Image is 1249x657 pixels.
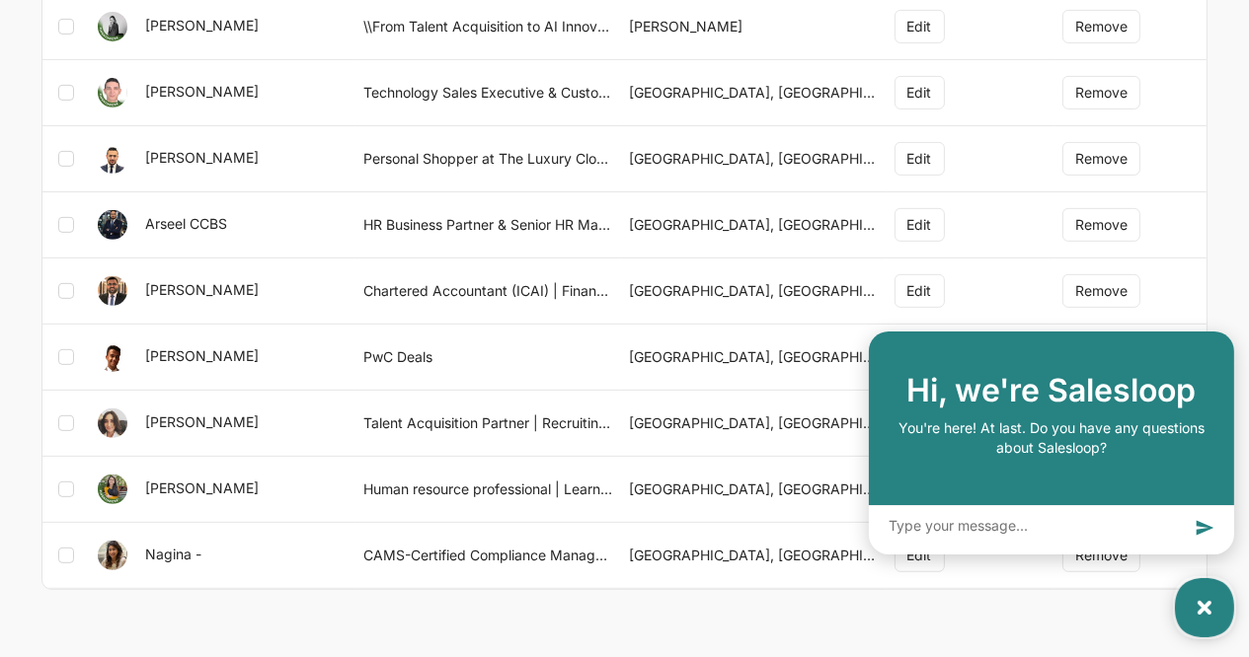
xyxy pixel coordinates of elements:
[145,17,259,34] a: [PERSON_NAME]
[621,457,887,523] td: [GEOGRAPHIC_DATA], [GEOGRAPHIC_DATA]
[355,126,621,192] td: Personal Shopper at The Luxury Closet
[355,258,621,325] td: Chartered Accountant (ICAI) | Financial Reporting | FP&A | Compliance & Internal Controls | Busin...
[895,274,945,308] button: Edit
[889,418,1214,458] p: You're here! At last. Do you have any questions about Salesloop?
[1062,10,1140,43] button: Remove
[621,258,887,325] td: [GEOGRAPHIC_DATA], [GEOGRAPHIC_DATA]
[1062,142,1140,176] button: Remove
[145,546,201,562] a: Nagina -
[895,76,945,109] button: Edit
[1062,208,1140,242] button: Remove
[621,523,887,589] td: [GEOGRAPHIC_DATA], [GEOGRAPHIC_DATA]
[889,371,1214,410] h1: Hi, we're Salesloop
[355,523,621,589] td: CAMS-Certified Compliance Manager |AML/CFT Specialist |KYC, CDD & EDD |Sanction Screening |Transa...
[355,60,621,126] td: Technology Sales Executive & Customer Service Expert | B2C & Retail Specialist | Building Relatio...
[145,479,259,496] a: [PERSON_NAME]
[869,505,1234,554] div: send
[1195,518,1214,538] i: send
[621,192,887,258] td: [GEOGRAPHIC_DATA], [GEOGRAPHIC_DATA]
[621,391,887,457] td: [GEOGRAPHIC_DATA], [GEOGRAPHIC_DATA]
[145,281,259,298] a: [PERSON_NAME]
[1062,76,1140,109] button: Remove
[621,325,887,391] td: [GEOGRAPHIC_DATA], [GEOGRAPHIC_DATA]
[145,83,259,100] a: [PERSON_NAME]
[355,457,621,523] td: Human resource professional | Learning and Development | Global Mobility | HR Systems and interna...
[1062,274,1140,308] button: Remove
[355,192,621,258] td: HR Business Partner & Senior HR Manager • Human Capital & Talent Acquisition • Compensation & Ben...
[895,208,945,242] button: Edit
[355,391,621,457] td: Talent Acquisition Partner | Recruiting | Energy | Renewables | Maritime | O&G, Mining, Construct...
[145,149,259,166] a: [PERSON_NAME]
[355,325,621,391] td: PwC Deals
[621,126,887,192] td: [GEOGRAPHIC_DATA], [GEOGRAPHIC_DATA]
[621,60,887,126] td: [GEOGRAPHIC_DATA], [GEOGRAPHIC_DATA]
[145,347,259,364] a: [PERSON_NAME]
[895,10,945,43] button: Edit
[145,413,259,430] a: [PERSON_NAME]
[145,215,227,232] a: Arseel CCBS
[895,142,945,176] button: Edit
